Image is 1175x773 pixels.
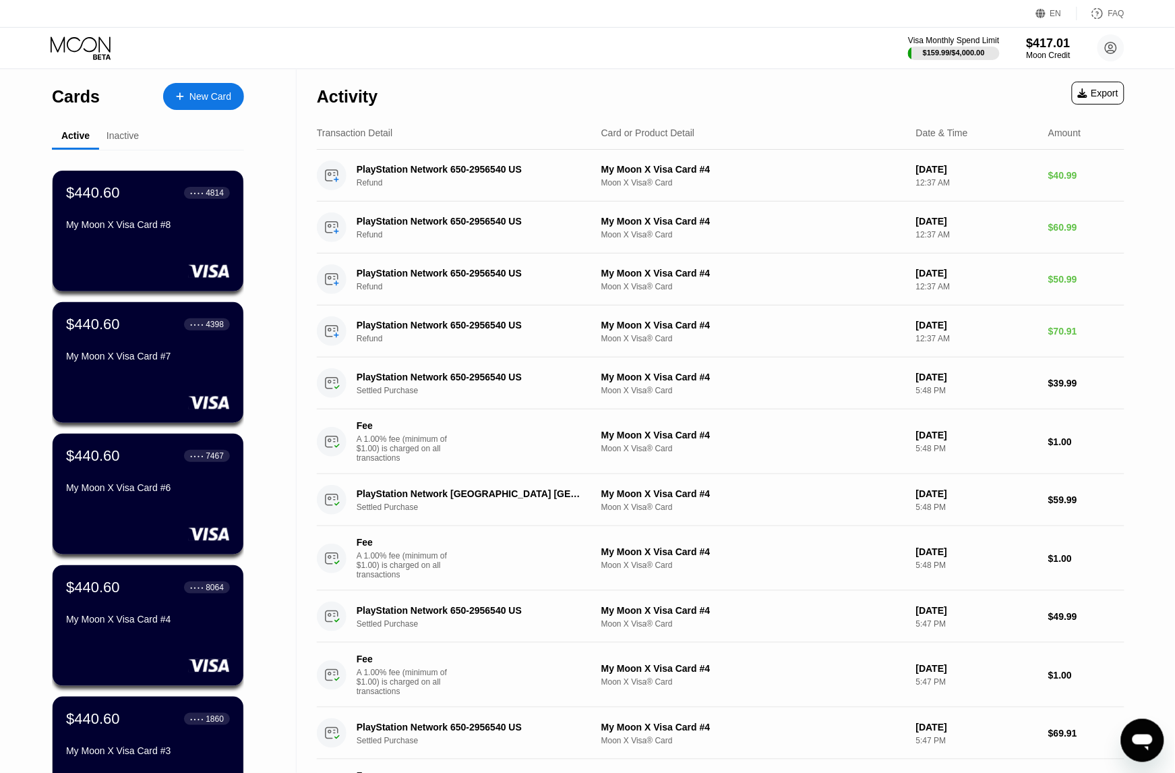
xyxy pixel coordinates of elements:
div: PlayStation Network 650-2956540 US [357,605,586,616]
div: Visa Monthly Spend Limit$159.99/$4,000.00 [908,36,999,60]
div: EN [1050,9,1062,18]
div: ● ● ● ● [190,191,204,195]
div: A 1.00% fee (minimum of $1.00) is charged on all transactions [357,551,458,579]
div: A 1.00% fee (minimum of $1.00) is charged on all transactions [357,668,458,696]
div: 5:48 PM [916,386,1037,395]
div: Moon Credit [1027,51,1071,60]
div: Refund [357,230,603,239]
div: My Moon X Visa Card #4 [601,164,905,175]
div: $39.99 [1048,378,1124,389]
div: My Moon X Visa Card #7 [66,351,230,362]
div: 5:47 PM [916,619,1037,629]
div: FAQ [1077,7,1124,20]
div: 12:37 AM [916,282,1037,291]
div: PlayStation Network 650-2956540 USSettled PurchaseMy Moon X Visa Card #4Moon X Visa® Card[DATE]5:... [317,708,1124,760]
div: Visa Monthly Spend Limit [908,36,999,45]
div: Moon X Visa® Card [601,677,905,687]
div: ● ● ● ● [190,585,204,590]
div: PlayStation Network 650-2956540 USRefundMy Moon X Visa Card #4Moon X Visa® Card[DATE]12:37 AM$50.99 [317,254,1124,306]
div: 12:37 AM [916,178,1037,188]
div: [DATE] [916,546,1037,557]
div: My Moon X Visa Card #4 [601,663,905,674]
div: Refund [357,282,603,291]
div: Moon X Visa® Card [601,230,905,239]
div: $440.60● ● ● ●7467My Moon X Visa Card #6 [53,434,243,554]
div: [DATE] [916,488,1037,499]
div: $417.01 [1027,36,1071,51]
div: Inactive [107,130,139,141]
div: My Moon X Visa Card #4 [601,216,905,227]
div: Export [1078,88,1118,98]
div: $1.00 [1048,553,1124,564]
div: $49.99 [1048,611,1124,622]
div: $440.60● ● ● ●4814My Moon X Visa Card #8 [53,171,243,291]
div: My Moon X Visa Card #4 [601,722,905,733]
div: Moon X Visa® Card [601,736,905,745]
div: PlayStation Network 650-2956540 US [357,372,586,382]
div: My Moon X Visa Card #4 [601,605,905,616]
div: Moon X Visa® Card [601,178,905,188]
div: Settled Purchase [357,736,603,745]
div: [DATE] [916,268,1037,279]
div: 5:48 PM [916,444,1037,453]
div: 8064 [206,583,224,592]
div: Active [61,130,90,141]
div: Moon X Visa® Card [601,503,905,512]
div: Card or Product Detail [601,127,695,138]
div: Settled Purchase [357,503,603,512]
div: $440.60 [66,316,120,333]
div: ● ● ● ● [190,322,204,326]
div: PlayStation Network [GEOGRAPHIC_DATA] [GEOGRAPHIC_DATA]Settled PurchaseMy Moon X Visa Card #4Moon... [317,474,1124,526]
div: FeeA 1.00% fee (minimum of $1.00) is charged on all transactionsMy Moon X Visa Card #4Moon X Visa... [317,409,1124,474]
div: 12:37 AM [916,230,1037,239]
div: PlayStation Network [GEOGRAPHIC_DATA] [GEOGRAPHIC_DATA] [357,488,586,499]
div: $1.00 [1048,436,1124,447]
div: Settled Purchase [357,386,603,395]
div: [DATE] [916,430,1037,440]
div: My Moon X Visa Card #4 [601,320,905,331]
div: Fee [357,654,451,664]
div: My Moon X Visa Card #8 [66,219,230,230]
div: $69.91 [1048,728,1124,739]
div: My Moon X Visa Card #4 [601,488,905,499]
div: PlayStation Network 650-2956540 USRefundMy Moon X Visa Card #4Moon X Visa® Card[DATE]12:37 AM$60.99 [317,202,1124,254]
div: FeeA 1.00% fee (minimum of $1.00) is charged on all transactionsMy Moon X Visa Card #4Moon X Visa... [317,643,1124,708]
div: [DATE] [916,164,1037,175]
div: Moon X Visa® Card [601,334,905,343]
div: Moon X Visa® Card [601,282,905,291]
div: My Moon X Visa Card #4 [601,430,905,440]
div: Activity [317,87,378,107]
div: 4398 [206,320,224,329]
div: $417.01Moon Credit [1027,36,1071,60]
div: $70.91 [1048,326,1124,337]
div: New Card [163,83,244,110]
div: $440.60 [66,579,120,596]
div: Moon X Visa® Card [601,619,905,629]
div: My Moon X Visa Card #4 [601,372,905,382]
div: 1860 [206,714,224,724]
div: My Moon X Visa Card #3 [66,745,230,756]
div: My Moon X Visa Card #4 [66,614,230,625]
div: [DATE] [916,663,1037,674]
div: PlayStation Network 650-2956540 US [357,216,586,227]
div: Amount [1048,127,1081,138]
div: ● ● ● ● [190,717,204,721]
div: Moon X Visa® Card [601,561,905,570]
div: PlayStation Network 650-2956540 US [357,722,586,733]
div: Refund [357,178,603,188]
div: 5:47 PM [916,736,1037,745]
div: FeeA 1.00% fee (minimum of $1.00) is charged on all transactionsMy Moon X Visa Card #4Moon X Visa... [317,526,1124,591]
div: Transaction Detail [317,127,392,138]
div: [DATE] [916,372,1037,382]
div: Fee [357,420,451,431]
div: PlayStation Network 650-2956540 USSettled PurchaseMy Moon X Visa Card #4Moon X Visa® Card[DATE]5:... [317,357,1124,409]
div: 5:48 PM [916,503,1037,512]
div: PlayStation Network 650-2956540 USRefundMy Moon X Visa Card #4Moon X Visa® Card[DATE]12:37 AM$70.91 [317,306,1124,357]
div: $50.99 [1048,274,1124,285]
div: PlayStation Network 650-2956540 US [357,164,586,175]
div: Moon X Visa® Card [601,444,905,453]
div: PlayStation Network 650-2956540 USSettled PurchaseMy Moon X Visa Card #4Moon X Visa® Card[DATE]5:... [317,591,1124,643]
div: A 1.00% fee (minimum of $1.00) is charged on all transactions [357,434,458,463]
